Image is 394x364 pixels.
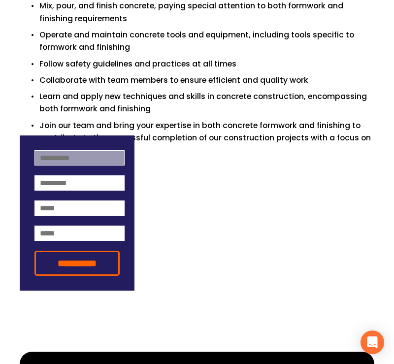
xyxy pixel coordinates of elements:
p: Follow safety guidelines and practices at all times [39,58,374,70]
p: Learn and apply new techniques and skills in concrete construction, encompassing both formwork an... [39,90,374,115]
p: Join our team and bring your expertise in both concrete formwork and finishing to contribute to t... [39,119,374,157]
div: Open Intercom Messenger [361,331,384,354]
p: Collaborate with team members to ensure efficient and quality work [39,74,374,86]
p: Operate and maintain concrete tools and equipment, including tools specific to formwork and finis... [39,29,374,54]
